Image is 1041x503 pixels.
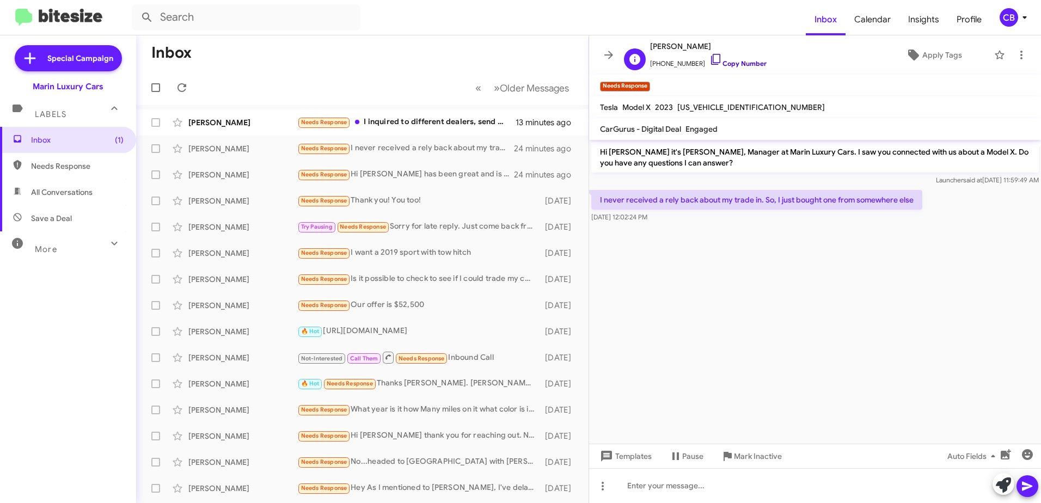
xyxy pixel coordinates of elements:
span: Launcher [DATE] 11:59:49 AM [936,176,1039,184]
div: I want a 2019 sport with tow hitch [297,247,540,259]
span: Needs Response [301,249,347,256]
span: Needs Response [31,161,124,171]
div: Thanks [PERSON_NAME]. [PERSON_NAME] has been very helpful. Love that Octa. Thinking through it [D... [297,377,540,390]
div: [DATE] [540,404,580,415]
div: Hi [PERSON_NAME] has been great and is presently helping me out [297,168,515,181]
span: Templates [598,446,652,466]
button: Pause [660,446,712,466]
span: More [35,244,57,254]
span: Save a Deal [31,213,72,224]
span: Apply Tags [922,45,962,65]
div: [PERSON_NAME] [188,326,297,337]
span: Special Campaign [47,53,113,64]
div: Sorry for late reply. Just come back from oversea. I am still considering, will let you know as s... [297,220,540,233]
span: Engaged [685,124,718,134]
h1: Inbox [151,44,192,62]
div: [PERSON_NAME] [188,169,297,180]
span: Needs Response [301,484,347,492]
span: Pause [682,446,703,466]
span: [US_VEHICLE_IDENTIFICATION_NUMBER] [677,102,825,112]
span: » [494,81,500,95]
span: Needs Response [301,406,347,413]
div: [PERSON_NAME] [188,300,297,311]
div: [DATE] [540,352,580,363]
div: [PERSON_NAME] [188,483,297,494]
span: Mark Inactive [734,446,782,466]
span: Needs Response [301,302,347,309]
span: Needs Response [301,458,347,465]
span: said at [963,176,982,184]
div: [DATE] [540,195,580,206]
div: [PERSON_NAME] [188,352,297,363]
div: [PERSON_NAME] [188,274,297,285]
a: Calendar [846,4,899,35]
div: [PERSON_NAME] [188,117,297,128]
span: [PERSON_NAME] [650,40,767,53]
div: [DATE] [540,431,580,441]
p: I never received a rely back about my trade in. So, I just bought one from somewhere else [591,190,922,210]
span: Not-Interested [301,355,343,362]
div: [PERSON_NAME] [188,457,297,468]
span: [DATE] 12:02:24 PM [591,213,647,221]
div: [PERSON_NAME] [188,431,297,441]
span: Needs Response [301,197,347,204]
div: What year is it how Many miles on it what color is it? [297,403,540,416]
div: 24 minutes ago [515,169,580,180]
span: Needs Response [301,145,347,152]
div: Our offer is $52,500 [297,299,540,311]
nav: Page navigation example [469,77,575,99]
button: Apply Tags [878,45,989,65]
span: Needs Response [399,355,445,362]
div: No...headed to [GEOGRAPHIC_DATA] with [PERSON_NAME] for the weekend...😏 [297,456,540,468]
button: Next [487,77,575,99]
span: 🔥 Hot [301,328,320,335]
div: [DATE] [540,300,580,311]
a: Special Campaign [15,45,122,71]
span: Auto Fields [947,446,1000,466]
a: Inbox [806,4,846,35]
span: (1) [115,134,124,145]
span: [PHONE_NUMBER] [650,53,767,69]
div: Is it possible to check to see if I could trade my car in? I would rather see if it's possible be... [297,273,540,285]
a: Insights [899,4,948,35]
div: [DATE] [540,326,580,337]
button: Previous [469,77,488,99]
button: CB [990,8,1029,27]
div: [DATE] [540,457,580,468]
span: Needs Response [301,171,347,178]
span: Tesla [600,102,618,112]
div: CB [1000,8,1018,27]
span: Try Pausing [301,223,333,230]
div: [PERSON_NAME] [188,404,297,415]
button: Templates [589,446,660,466]
a: Profile [948,4,990,35]
div: 24 minutes ago [515,143,580,154]
span: Call Them [350,355,378,362]
div: Marin Luxury Cars [33,81,103,92]
a: Copy Number [709,59,767,68]
div: [PERSON_NAME] [188,378,297,389]
div: [DATE] [540,483,580,494]
div: [DATE] [540,248,580,259]
div: I inquired to different dealers, send me a picture.. [297,116,516,128]
div: [PERSON_NAME] [188,195,297,206]
div: Inbound Call [297,351,540,364]
span: All Conversations [31,187,93,198]
div: I never received a rely back about my trade in. So, I just bought one from somewhere else [297,142,515,155]
input: Search [132,4,360,30]
span: Needs Response [340,223,386,230]
span: Needs Response [301,432,347,439]
button: Mark Inactive [712,446,791,466]
div: [DATE] [540,222,580,232]
small: Needs Response [600,82,650,91]
span: CarGurus - Digital Deal [600,124,681,134]
span: Needs Response [301,275,347,283]
p: Hi [PERSON_NAME] it's [PERSON_NAME], Manager at Marin Luxury Cars. I saw you connected with us ab... [591,142,1039,173]
div: [URL][DOMAIN_NAME] [297,325,540,338]
button: Auto Fields [939,446,1008,466]
span: « [475,81,481,95]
